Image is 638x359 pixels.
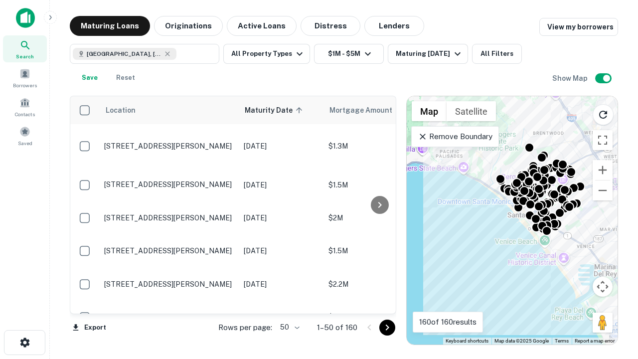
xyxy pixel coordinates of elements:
p: [DATE] [244,312,319,323]
p: [DATE] [244,212,319,223]
button: Keyboard shortcuts [446,338,488,345]
p: Remove Boundary [418,131,492,143]
span: Map data ©2025 Google [494,338,549,344]
p: [STREET_ADDRESS][PERSON_NAME] [104,246,234,255]
a: Borrowers [3,64,47,91]
p: [DATE] [244,279,319,290]
img: Google [409,332,442,345]
a: Contacts [3,93,47,120]
button: Zoom in [593,160,613,180]
p: $1.5M [328,245,428,256]
p: $1.5M [328,179,428,190]
iframe: Chat Widget [588,279,638,327]
span: Search [16,52,34,60]
button: Reload search area [593,104,614,125]
button: All Property Types [223,44,310,64]
span: Location [105,104,136,116]
a: Search [3,35,47,62]
p: 160 of 160 results [419,316,477,328]
p: [DATE] [244,179,319,190]
p: 1–50 of 160 [317,322,357,334]
th: Mortgage Amount [323,96,433,124]
button: Distress [301,16,360,36]
a: Terms (opens in new tab) [555,338,569,344]
div: 0 0 [407,96,618,345]
p: $1M [328,312,428,323]
p: [DATE] [244,245,319,256]
th: Maturity Date [239,96,323,124]
button: $1M - $5M [314,44,384,64]
span: Borrowers [13,81,37,89]
p: [DATE] [244,141,319,152]
button: Show satellite imagery [447,101,496,121]
div: Maturing [DATE] [396,48,464,60]
button: Lenders [364,16,424,36]
h6: Show Map [552,73,589,84]
p: $2.2M [328,279,428,290]
a: Open this area in Google Maps (opens a new window) [409,332,442,345]
button: All Filters [472,44,522,64]
button: Maturing Loans [70,16,150,36]
span: Saved [18,139,32,147]
button: Toggle fullscreen view [593,130,613,150]
p: Rows per page: [218,322,272,334]
span: Maturity Date [245,104,306,116]
button: Reset [110,68,142,88]
p: $1.3M [328,141,428,152]
button: Show street map [412,101,447,121]
div: 50 [276,320,301,335]
button: Map camera controls [593,277,613,297]
button: Go to next page [379,320,395,336]
button: Maturing [DATE] [388,44,468,64]
p: [STREET_ADDRESS][PERSON_NAME] [104,280,234,289]
button: Zoom out [593,180,613,200]
button: Originations [154,16,223,36]
img: capitalize-icon.png [16,8,35,28]
button: Export [70,320,109,335]
p: [STREET_ADDRESS][PERSON_NAME] [104,180,234,189]
p: $2M [328,212,428,223]
span: [GEOGRAPHIC_DATA], [GEOGRAPHIC_DATA], [GEOGRAPHIC_DATA] [87,49,161,58]
p: [STREET_ADDRESS][PERSON_NAME] [104,142,234,151]
a: View my borrowers [539,18,618,36]
p: [STREET_ADDRESS][PERSON_NAME] [104,213,234,222]
a: Saved [3,122,47,149]
a: Report a map error [575,338,615,344]
button: Save your search to get updates of matches that match your search criteria. [74,68,106,88]
p: [STREET_ADDRESS][PERSON_NAME] [104,313,234,322]
th: Location [99,96,239,124]
span: Contacts [15,110,35,118]
button: Active Loans [227,16,297,36]
span: Mortgage Amount [329,104,405,116]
